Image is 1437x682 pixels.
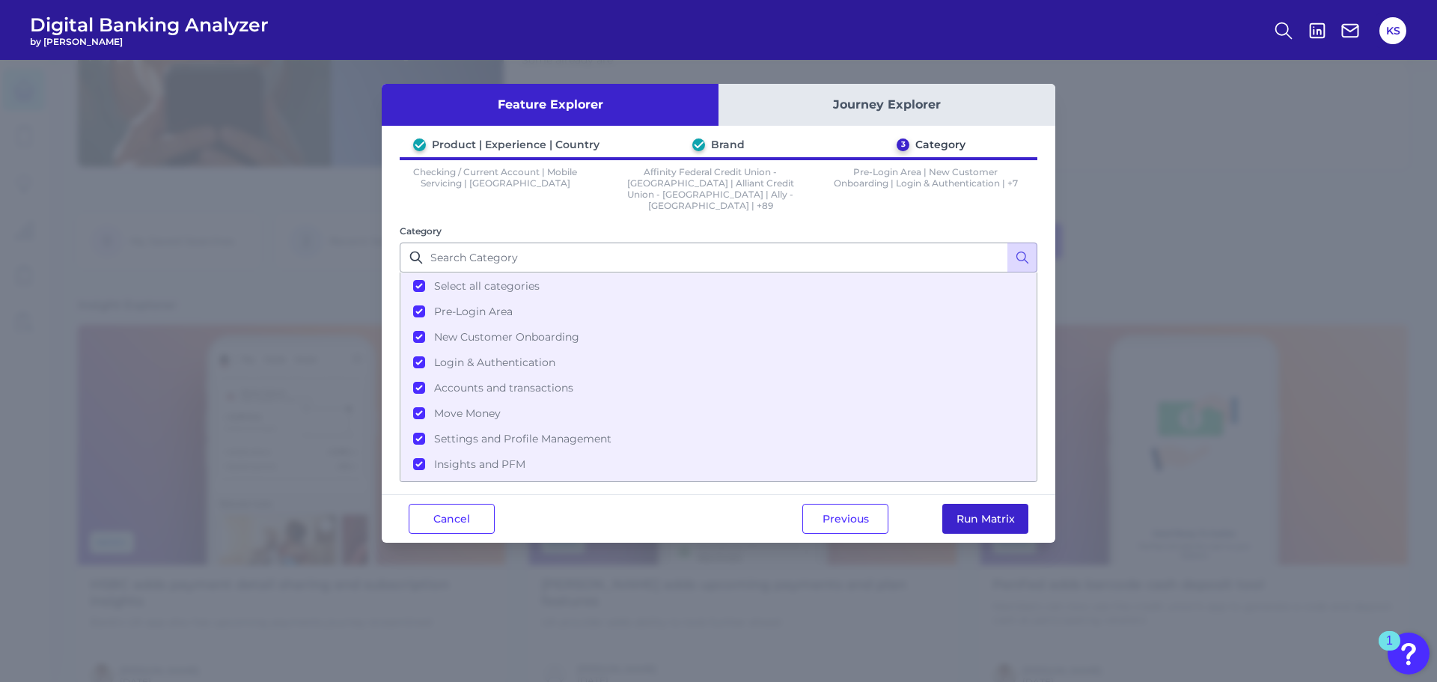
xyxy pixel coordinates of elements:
p: Pre-Login Area | New Customer Onboarding | Login & Authentication | +7 [830,166,1022,211]
div: Category [915,138,965,151]
label: Category [400,225,442,237]
button: Move Money [401,401,1036,426]
button: Cancel [409,504,495,534]
span: Digital Banking Analyzer [30,13,269,36]
button: Run Matrix [942,504,1028,534]
span: Accounts and transactions [434,381,573,395]
span: Insights and PFM [434,457,525,471]
button: Open Resource Center, 1 new notification [1388,633,1430,675]
input: Search Category [400,243,1037,273]
button: Feature Explorer [382,84,718,126]
button: Insights and PFM [401,451,1036,477]
p: Affinity Federal Credit Union - [GEOGRAPHIC_DATA] | Alliant Credit Union - [GEOGRAPHIC_DATA] | Al... [615,166,807,211]
span: Login & Authentication [434,356,555,369]
p: Checking / Current Account | Mobile Servicing | [GEOGRAPHIC_DATA] [400,166,591,211]
button: Accounts and transactions [401,375,1036,401]
span: New Customer Onboarding [434,330,579,344]
button: Alerts [401,477,1036,502]
button: Pre-Login Area [401,299,1036,324]
div: Product | Experience | Country [432,138,599,151]
button: Login & Authentication [401,350,1036,375]
div: 3 [897,138,909,151]
button: KS [1379,17,1406,44]
span: Move Money [434,407,501,420]
span: Settings and Profile Management [434,432,611,445]
div: Brand [711,138,745,151]
span: by [PERSON_NAME] [30,36,269,47]
button: Select all categories [401,273,1036,299]
button: New Customer Onboarding [401,324,1036,350]
button: Journey Explorer [718,84,1055,126]
button: Previous [802,504,888,534]
div: 1 [1386,641,1393,660]
span: Pre-Login Area [434,305,513,318]
button: Settings and Profile Management [401,426,1036,451]
span: Select all categories [434,279,540,293]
